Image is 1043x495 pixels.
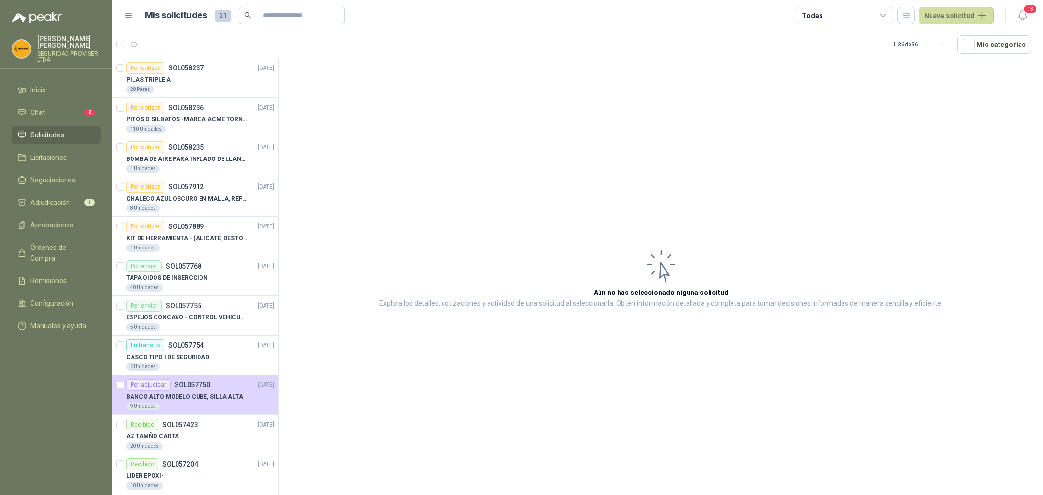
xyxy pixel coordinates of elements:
span: search [244,12,251,19]
a: Por enviarSOL057768[DATE] TAPA OIDOS DE INSERCCION40 Unidades [112,256,278,296]
a: Licitaciones [12,148,101,167]
button: Mís categorías [957,35,1031,54]
span: Licitaciones [30,152,67,163]
div: 1 Unidades [126,165,160,173]
p: SOL057423 [162,421,198,428]
p: SOL057750 [175,382,210,388]
a: Por cotizarSOL057912[DATE] CHALECO AZUL OSCURO EN MALLA, REFLECTIVO8 Unidades [112,177,278,217]
p: [DATE] [258,182,274,192]
button: Nueva solicitud [919,7,994,24]
a: Negociaciones [12,171,101,189]
button: 13 [1014,7,1031,24]
a: Por cotizarSOL057889[DATE] KIT DE HERRAMIENTA - (ALICATE, DESTORNILLADOR,LLAVE DE EXPANSION, CRUC... [112,217,278,256]
p: LIDER EPOXI- [126,472,164,481]
a: Remisiones [12,271,101,290]
span: Inicio [30,85,46,95]
a: RecibidoSOL057423[DATE] AZ TAMÑO CARTA20 Unidades [112,415,278,454]
p: KIT DE HERRAMIENTA - (ALICATE, DESTORNILLADOR,LLAVE DE EXPANSION, CRUCETA,LLAVE FIJA) [126,234,248,243]
span: 2 [84,109,95,116]
p: [DATE] [258,262,274,271]
p: CASCO TIPO I DE SEGURIDAD [126,353,209,362]
p: [DATE] [258,420,274,429]
div: En tránsito [126,339,164,351]
a: Por enviarSOL057755[DATE] ESPEJOS CONCAVO - CONTROL VEHICULAR5 Unidades [112,296,278,336]
p: SEGURIDAD PROVISER LTDA [37,51,101,63]
p: SOL058237 [168,65,204,71]
p: [DATE] [258,103,274,112]
a: Solicitudes [12,126,101,144]
div: Por cotizar [126,141,164,153]
p: SOL058235 [168,144,204,151]
p: [DATE] [258,341,274,350]
div: Por enviar [126,300,162,312]
span: Chat [30,107,45,118]
p: TAPA OIDOS DE INSERCCION [126,273,208,283]
div: 40 Unidades [126,284,163,292]
div: 9 Unidades [126,403,160,410]
p: [DATE] [258,381,274,390]
span: Configuración [30,298,73,309]
a: Adjudicación1 [12,193,101,212]
a: Por adjudicarSOL057750[DATE] BANCO ALTO MODELO CUBE, SILLA ALTA9 Unidades [112,375,278,415]
a: Órdenes de Compra [12,238,101,268]
a: Por cotizarSOL058235[DATE] BOMBA DE AIRE PARA INFLADO DE LLANTAS DE BICICLETA1 Unidades [112,137,278,177]
span: Solicitudes [30,130,64,140]
div: 20 Pares [126,86,154,93]
p: SOL058236 [168,104,204,111]
span: Remisiones [30,275,67,286]
div: 1 Unidades [126,244,160,252]
p: [PERSON_NAME] [PERSON_NAME] [37,35,101,49]
a: Configuración [12,294,101,313]
div: 6 Unidades [126,363,160,371]
div: 8 Unidades [126,204,160,212]
p: SOL057768 [166,263,201,270]
p: BOMBA DE AIRE PARA INFLADO DE LLANTAS DE BICICLETA [126,155,248,164]
div: Por cotizar [126,62,164,74]
span: 1 [84,199,95,206]
p: ESPEJOS CONCAVO - CONTROL VEHICULAR [126,313,248,322]
div: 10 Unidades [126,482,163,490]
a: Inicio [12,81,101,99]
a: En tránsitoSOL057754[DATE] CASCO TIPO I DE SEGURIDAD6 Unidades [112,336,278,375]
div: 5 Unidades [126,323,160,331]
p: SOL057754 [168,342,204,349]
p: PILAS TRIPLE A [126,75,171,85]
span: Aprobaciones [30,220,73,230]
p: [DATE] [258,460,274,469]
p: SOL057889 [168,223,204,230]
img: Company Logo [12,40,31,58]
h3: Aún no has seleccionado niguna solicitud [594,287,729,298]
div: 110 Unidades [126,125,166,133]
span: Órdenes de Compra [30,242,91,264]
p: AZ TAMÑO CARTA [126,432,179,441]
div: Por cotizar [126,221,164,232]
div: Recibido [126,419,158,430]
span: 21 [215,10,231,22]
p: [DATE] [258,301,274,311]
span: 13 [1023,4,1037,14]
div: Por cotizar [126,102,164,113]
div: Recibido [126,458,158,470]
p: SOL057204 [162,461,198,468]
p: BANCO ALTO MODELO CUBE, SILLA ALTA [126,392,243,402]
p: SOL057755 [166,302,201,309]
p: SOL057912 [168,183,204,190]
p: Explora los detalles, cotizaciones y actividad de una solicitud al seleccionarla. Obtén informaci... [379,298,943,310]
div: Por enviar [126,260,162,272]
p: [DATE] [258,64,274,73]
a: Manuales y ayuda [12,316,101,335]
p: [DATE] [258,143,274,152]
span: Negociaciones [30,175,75,185]
span: Manuales y ayuda [30,320,86,331]
a: RecibidoSOL057204[DATE] LIDER EPOXI-10 Unidades [112,454,278,494]
div: Todas [802,10,822,21]
a: Chat2 [12,103,101,122]
div: Por cotizar [126,181,164,193]
div: 20 Unidades [126,442,163,450]
span: Adjudicación [30,197,70,208]
a: Por cotizarSOL058237[DATE] PILAS TRIPLE A20 Pares [112,58,278,98]
a: Aprobaciones [12,216,101,234]
p: [DATE] [258,222,274,231]
div: Por adjudicar [126,379,171,391]
a: Por cotizarSOL058236[DATE] PITOS O SILBATOS -MARCA ACME TORNADO 635110 Unidades [112,98,278,137]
